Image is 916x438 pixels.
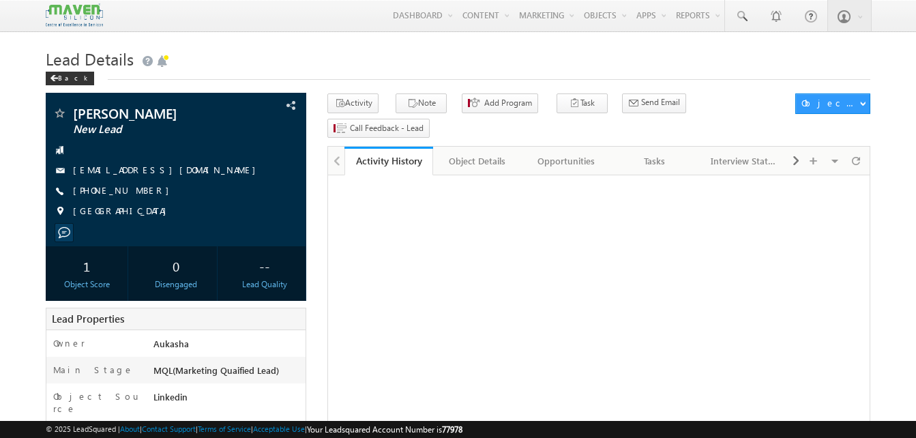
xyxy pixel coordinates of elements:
a: [EMAIL_ADDRESS][DOMAIN_NAME] [73,164,263,175]
div: Linkedin [150,390,306,409]
span: 77978 [442,424,462,435]
span: Aukasha [153,338,189,349]
div: Lead Quality [227,278,302,291]
a: Opportunities [522,147,611,175]
a: About [120,424,140,433]
button: Call Feedback - Lead [327,119,430,138]
span: Your Leadsquared Account Number is [307,424,462,435]
span: Send Email [641,96,680,108]
span: [PHONE_NUMBER] [73,184,176,198]
button: Send Email [622,93,686,113]
div: 1 [49,253,124,278]
span: [PERSON_NAME] [73,106,233,120]
div: Opportunities [533,153,599,169]
button: Object Actions [795,93,870,114]
div: Object Details [444,153,509,169]
span: [GEOGRAPHIC_DATA] [73,205,173,218]
a: Activity History [344,147,433,175]
div: Back [46,72,94,85]
a: Tasks [611,147,700,175]
div: 0 [138,253,213,278]
a: Back [46,71,101,83]
div: Object Actions [801,97,859,109]
div: Interview Status [711,153,776,169]
label: Owner [53,337,85,349]
a: Object Details [433,147,522,175]
a: Terms of Service [198,424,251,433]
label: Main Stage [53,364,134,376]
span: New Lead [73,123,233,136]
span: Lead Properties [52,312,124,325]
div: Object Score [49,278,124,291]
span: Call Feedback - Lead [350,122,424,134]
button: Add Program [462,93,538,113]
img: Custom Logo [46,3,103,27]
div: -- [227,253,302,278]
div: Tasks [622,153,688,169]
button: Activity [327,93,379,113]
a: Acceptable Use [253,424,305,433]
span: Lead Details [46,48,134,70]
button: Task [557,93,608,113]
div: Activity History [355,154,423,167]
div: Disengaged [138,278,213,291]
button: Note [396,93,447,113]
div: MQL(Marketing Quaified Lead) [150,364,306,383]
span: © 2025 LeadSquared | | | | | [46,423,462,436]
label: Object Source [53,390,141,415]
span: Add Program [484,97,532,109]
a: Contact Support [142,424,196,433]
a: Interview Status [700,147,788,175]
